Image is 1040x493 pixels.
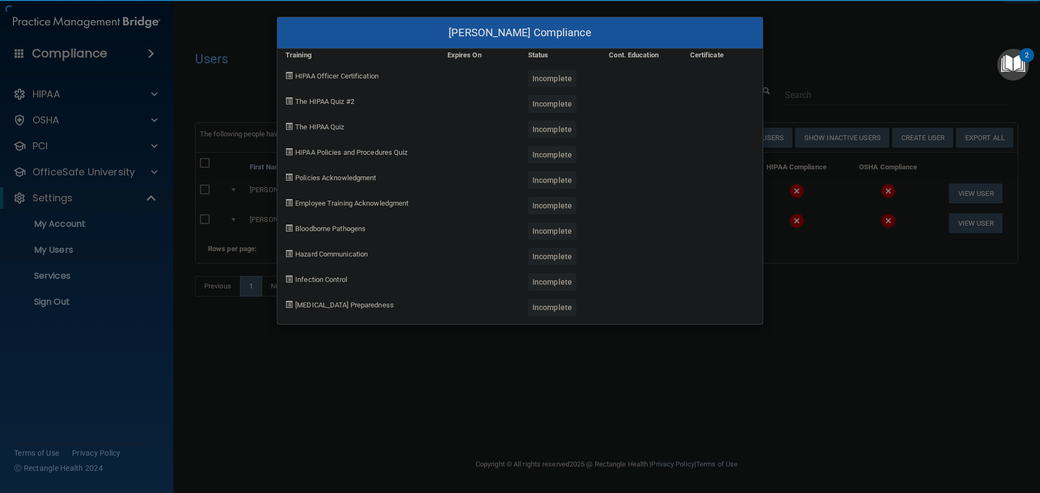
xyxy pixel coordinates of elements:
span: Policies Acknowledgment [295,174,376,182]
div: Cont. Education [601,49,681,62]
span: Employee Training Acknowledgment [295,199,408,207]
div: Incomplete [528,121,576,138]
button: Open Resource Center, 2 new notifications [997,49,1029,81]
div: Incomplete [528,70,576,87]
span: The HIPAA Quiz #2 [295,97,354,106]
span: HIPAA Officer Certification [295,72,379,80]
div: Certificate [682,49,763,62]
span: Infection Control [295,275,347,284]
div: Incomplete [528,299,576,316]
div: Incomplete [528,172,576,189]
div: Status [520,49,601,62]
div: 2 [1025,55,1029,69]
span: Bloodborne Pathogens [295,225,366,233]
div: Incomplete [528,146,576,163]
div: Incomplete [528,248,576,265]
div: [PERSON_NAME] Compliance [277,17,763,49]
div: Incomplete [528,273,576,291]
div: Incomplete [528,95,576,113]
div: Incomplete [528,222,576,240]
div: Incomplete [528,197,576,214]
div: Expires On [439,49,520,62]
span: The HIPAA Quiz [295,123,344,131]
span: HIPAA Policies and Procedures Quiz [295,148,407,156]
span: Hazard Communication [295,250,368,258]
span: [MEDICAL_DATA] Preparedness [295,301,394,309]
div: Training [277,49,439,62]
